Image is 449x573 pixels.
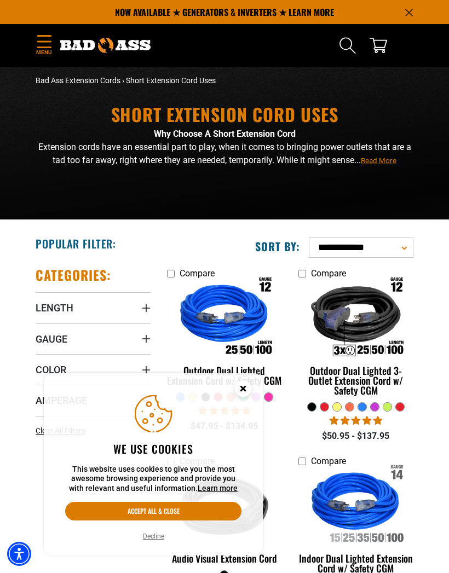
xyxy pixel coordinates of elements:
[255,239,300,253] label: Sort by:
[36,394,87,407] span: Amperage
[36,333,67,345] span: Gauge
[311,456,346,466] span: Compare
[330,415,382,426] span: 4.80 stars
[44,373,263,556] aside: Cookie Consent
[36,48,52,56] span: Menu
[167,284,282,392] a: Outdoor Dual Lighted Extension Cord w/ Safety CGM Outdoor Dual Lighted Extension Cord w/ Safety CGM
[36,425,90,437] a: Clear All Filters
[36,385,151,415] summary: Amperage
[36,76,120,85] a: Bad Ass Extension Cords
[36,302,73,314] span: Length
[65,502,241,520] button: Accept all & close
[60,38,151,53] img: Bad Ass Extension Cords
[298,366,413,395] div: Outdoor Dual Lighted 3-Outlet Extension Cord w/ Safety CGM
[311,268,346,279] span: Compare
[140,531,168,542] button: Decline
[298,454,414,558] img: Indoor Dual Lighted Extension Cord w/ Safety CGM
[166,267,283,371] img: Outdoor Dual Lighted Extension Cord w/ Safety CGM
[154,129,296,139] strong: Why Choose A Short Extension Cord
[36,354,151,385] summary: Color
[36,141,413,167] p: Extension cords have an essential part to play, when it comes to bringing power outlets that are ...
[36,323,151,354] summary: Gauge
[298,284,413,402] a: Outdoor Dual Lighted 3-Outlet Extension Cord w/ Safety CGM Outdoor Dual Lighted 3-Outlet Extensio...
[298,267,414,371] img: Outdoor Dual Lighted 3-Outlet Extension Cord w/ Safety CGM
[298,430,413,443] div: $50.95 - $137.95
[122,76,124,85] span: ›
[7,542,31,566] div: Accessibility Menu
[36,426,85,435] span: Clear All Filters
[36,236,116,251] h2: Popular Filter:
[167,472,282,570] a: black Audio Visual Extension Cord
[167,553,282,563] div: Audio Visual Extension Cord
[36,106,413,123] h1: Short Extension Cord Uses
[36,75,413,86] nav: breadcrumbs
[180,268,215,279] span: Compare
[65,465,241,494] p: This website uses cookies to give you the most awesome browsing experience and provide you with r...
[298,553,413,573] div: Indoor Dual Lighted Extension Cord w/ Safety CGM
[198,484,238,493] a: This website uses cookies to give you the most awesome browsing experience and provide you with r...
[36,33,52,59] summary: Menu
[126,76,216,85] span: Short Extension Cord Uses
[36,292,151,323] summary: Length
[36,267,111,283] h2: Categories:
[339,37,356,54] summary: Search
[36,363,66,376] span: Color
[65,442,241,456] h2: We use cookies
[361,157,396,165] span: Read More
